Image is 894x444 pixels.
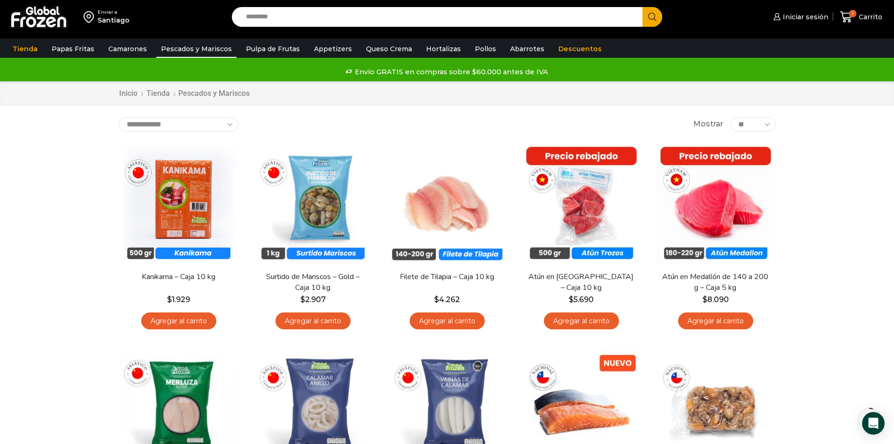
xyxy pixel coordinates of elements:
a: 1 Carrito [838,6,885,28]
span: Mostrar [693,119,723,130]
a: Agregar al carrito: “Kanikama – Caja 10 kg” [141,312,216,330]
span: $ [300,295,305,304]
div: Santiago [98,16,130,25]
h1: Pescados y Mariscos [178,89,250,98]
bdi: 8.090 [703,295,729,304]
button: Search button [642,7,662,27]
a: Hortalizas [421,40,466,58]
a: Pollos [470,40,501,58]
a: Pulpa de Frutas [241,40,305,58]
a: Atún en Medallón de 140 a 200 g – Caja 5 kg [661,272,769,293]
a: Agregar al carrito: “Atún en Medallón de 140 a 200 g - Caja 5 kg” [678,312,753,330]
a: Papas Fritas [47,40,99,58]
bdi: 1.929 [167,295,190,304]
a: Tienda [8,40,42,58]
bdi: 2.907 [300,295,326,304]
a: Pescados y Mariscos [156,40,237,58]
a: Agregar al carrito: “Atún en Trozos - Caja 10 kg” [544,312,619,330]
a: Appetizers [309,40,357,58]
a: Agregar al carrito: “Filete de Tilapia - Caja 10 kg” [410,312,485,330]
a: Surtido de Mariscos – Gold – Caja 10 kg [259,272,367,293]
a: Filete de Tilapia – Caja 10 kg [393,272,501,282]
span: $ [569,295,573,304]
span: $ [703,295,707,304]
span: 1 [849,10,856,17]
a: Tienda [146,88,170,99]
select: Pedido de la tienda [119,117,238,132]
a: Agregar al carrito: “Surtido de Mariscos - Gold - Caja 10 kg” [275,312,351,330]
a: Descuentos [554,40,606,58]
span: $ [434,295,439,304]
bdi: 5.690 [569,295,594,304]
a: Kanikama – Caja 10 kg [124,272,232,282]
a: Inicio [119,88,138,99]
nav: Breadcrumb [119,88,250,99]
div: Open Intercom Messenger [862,412,885,435]
a: Abarrotes [505,40,549,58]
a: Camarones [104,40,152,58]
div: Enviar a [98,9,130,16]
bdi: 4.262 [434,295,460,304]
img: address-field-icon.svg [84,9,98,25]
span: Carrito [856,12,882,22]
a: Queso Crema [361,40,417,58]
a: Iniciar sesión [771,8,828,26]
span: $ [167,295,172,304]
span: Iniciar sesión [780,12,828,22]
a: Atún en [GEOGRAPHIC_DATA] – Caja 10 kg [527,272,635,293]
